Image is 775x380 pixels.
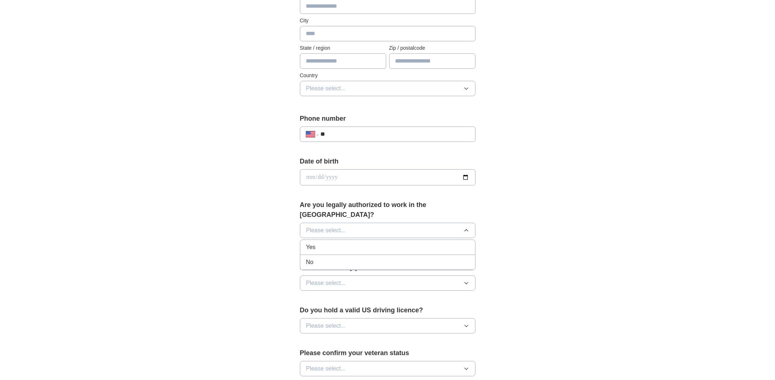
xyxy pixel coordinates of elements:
label: Do you hold a valid US driving licence? [300,305,475,315]
span: Please select... [306,321,346,330]
span: Yes [306,243,316,252]
label: Phone number [300,114,475,124]
button: Please select... [300,223,475,238]
label: Are you legally authorized to work in the [GEOGRAPHIC_DATA]? [300,200,475,220]
label: Zip / postalcode [389,44,475,52]
button: Please select... [300,318,475,334]
label: Date of birth [300,157,475,166]
span: Please select... [306,364,346,373]
span: Please select... [306,84,346,93]
label: Country [300,72,475,79]
span: Please select... [306,226,346,235]
button: Please select... [300,81,475,96]
button: Please select... [300,361,475,376]
label: Please confirm your veteran status [300,348,475,358]
span: No [306,258,313,267]
label: City [300,17,475,25]
button: Please select... [300,275,475,291]
span: Please select... [306,279,346,287]
label: State / region [300,44,386,52]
